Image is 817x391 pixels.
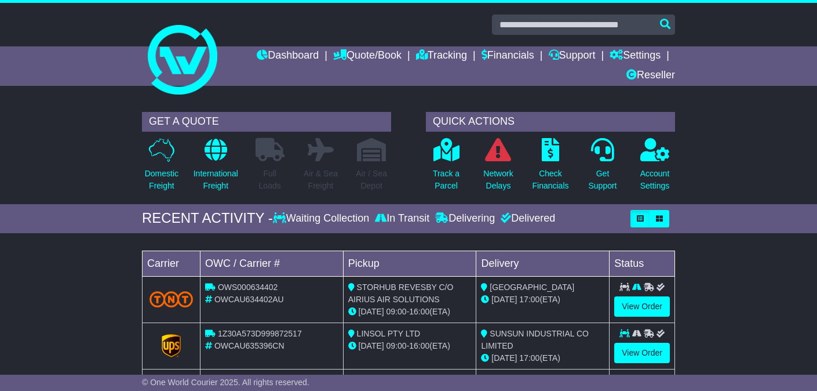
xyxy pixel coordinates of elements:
[614,296,670,317] a: View Order
[626,66,675,86] a: Reseller
[519,295,539,304] span: 17:00
[476,251,610,276] td: Delivery
[257,46,319,66] a: Dashboard
[359,341,384,350] span: [DATE]
[640,168,670,192] p: Account Settings
[610,46,661,66] a: Settings
[610,251,675,276] td: Status
[614,343,670,363] a: View Order
[256,168,285,192] p: Full Loads
[304,168,338,192] p: Air & Sea Freight
[416,46,467,66] a: Tracking
[348,283,454,304] span: STORHUB REVESBY C/O AIRIUS AIR SOLUTIONS
[200,251,344,276] td: OWC / Carrier #
[433,168,459,192] p: Track a Parcel
[144,137,179,198] a: DomesticFreight
[481,294,604,306] div: (ETA)
[588,168,617,192] p: Get Support
[142,378,309,387] span: © One World Courier 2025. All rights reserved.
[356,168,387,192] p: Air / Sea Depot
[162,334,181,357] img: GetCarrierServiceLogo
[145,168,178,192] p: Domestic Freight
[149,291,193,307] img: TNT_Domestic.png
[359,307,384,316] span: [DATE]
[142,210,273,227] div: RECENT ACTIVITY -
[481,352,604,364] div: (ETA)
[432,137,460,198] a: Track aParcel
[142,112,391,132] div: GET A QUOTE
[333,46,402,66] a: Quote/Book
[218,329,302,338] span: 1Z30A573D999872517
[531,137,569,198] a: CheckFinancials
[214,341,285,350] span: OWCAU635396CN
[143,251,200,276] td: Carrier
[386,341,407,350] span: 09:00
[273,212,372,225] div: Waiting Collection
[409,307,429,316] span: 16:00
[491,295,517,304] span: [DATE]
[481,329,589,350] span: SUNSUN INDUSTRIAL CO LIMITED
[549,46,596,66] a: Support
[588,137,617,198] a: GetSupport
[214,295,284,304] span: OWCAU634402AU
[432,212,498,225] div: Delivering
[193,137,239,198] a: InternationalFreight
[483,137,513,198] a: NetworkDelays
[372,212,432,225] div: In Transit
[482,46,534,66] a: Financials
[426,112,675,132] div: QUICK ACTIONS
[357,329,420,338] span: LINSOL PTY LTD
[386,307,407,316] span: 09:00
[194,168,238,192] p: International Freight
[348,340,472,352] div: - (ETA)
[532,168,568,192] p: Check Financials
[490,283,574,292] span: [GEOGRAPHIC_DATA]
[519,353,539,363] span: 17:00
[348,306,472,318] div: - (ETA)
[498,212,555,225] div: Delivered
[218,283,278,292] span: OWS000634402
[409,341,429,350] span: 16:00
[483,168,513,192] p: Network Delays
[343,251,476,276] td: Pickup
[640,137,670,198] a: AccountSettings
[491,353,517,363] span: [DATE]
